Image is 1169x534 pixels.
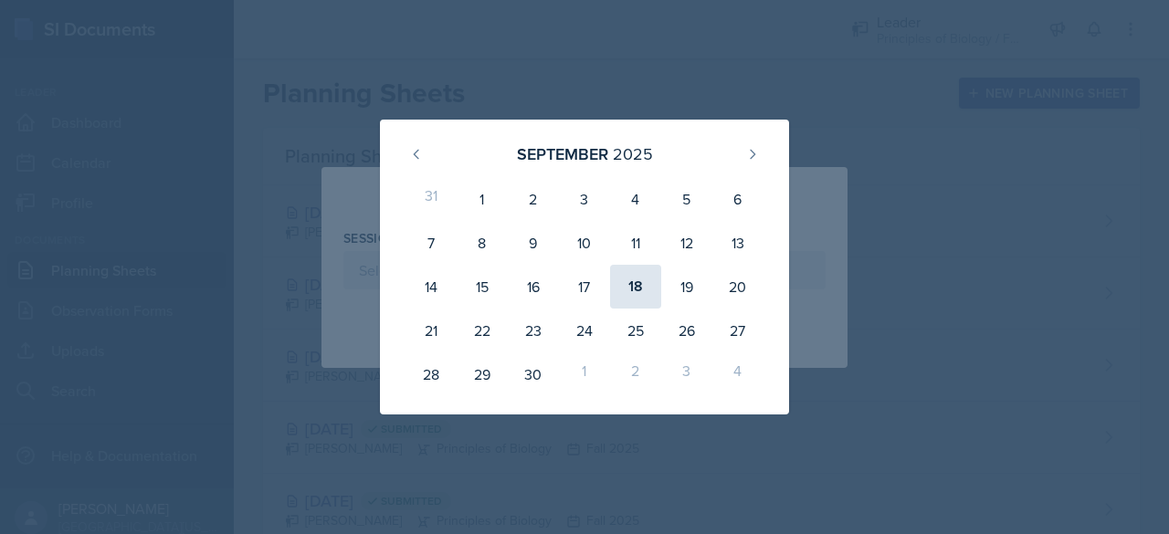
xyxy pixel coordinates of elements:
div: 3 [661,352,712,396]
div: 17 [559,265,610,309]
div: 29 [457,352,508,396]
div: 26 [661,309,712,352]
div: 25 [610,309,661,352]
div: 10 [559,221,610,265]
div: 9 [508,221,559,265]
div: 3 [559,177,610,221]
div: 18 [610,265,661,309]
div: 11 [610,221,661,265]
div: 8 [457,221,508,265]
div: September [517,141,608,166]
div: 22 [457,309,508,352]
div: 21 [405,309,457,352]
div: 27 [712,309,764,352]
div: 5 [661,177,712,221]
div: 16 [508,265,559,309]
div: 31 [405,177,457,221]
div: 19 [661,265,712,309]
div: 4 [712,352,764,396]
div: 1 [457,177,508,221]
div: 15 [457,265,508,309]
div: 30 [508,352,559,396]
div: 4 [610,177,661,221]
div: 2 [610,352,661,396]
div: 1 [559,352,610,396]
div: 2 [508,177,559,221]
div: 14 [405,265,457,309]
div: 28 [405,352,457,396]
div: 20 [712,265,764,309]
div: 23 [508,309,559,352]
div: 6 [712,177,764,221]
div: 7 [405,221,457,265]
div: 13 [712,221,764,265]
div: 12 [661,221,712,265]
div: 2025 [613,141,653,166]
div: 24 [559,309,610,352]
